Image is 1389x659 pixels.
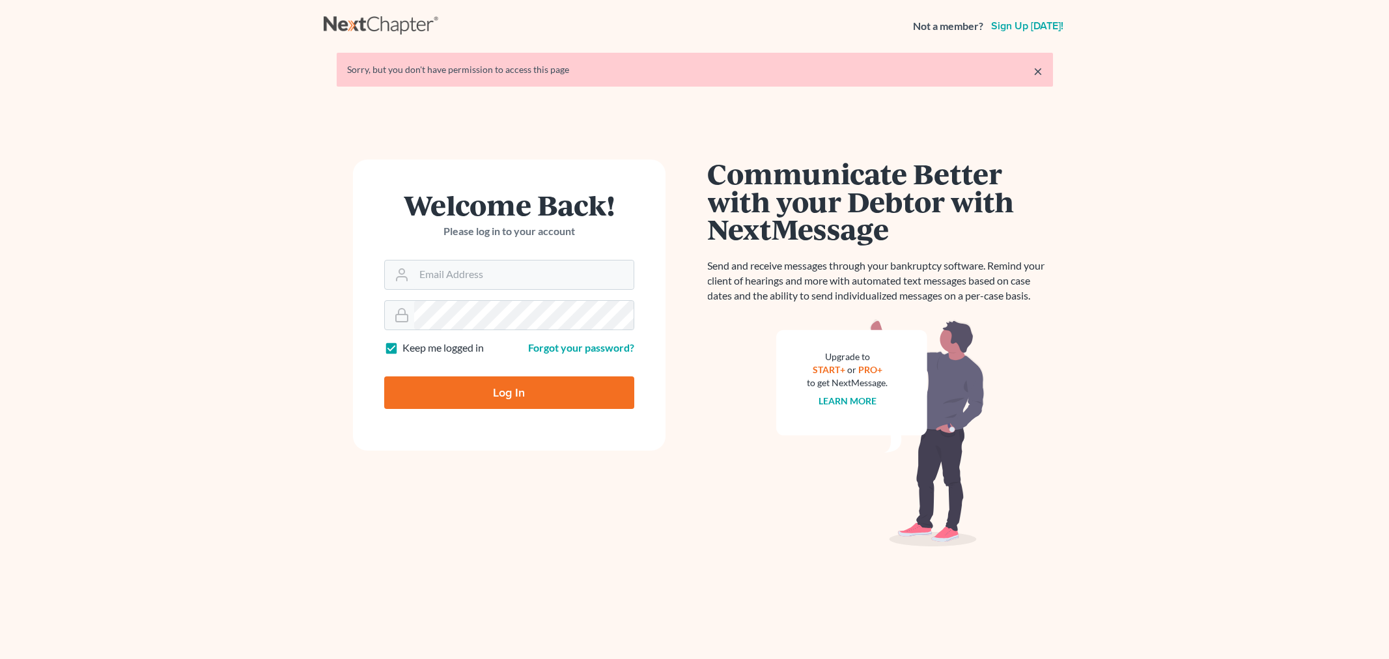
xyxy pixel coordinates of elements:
strong: Not a member? [913,19,983,34]
span: or [847,364,856,375]
div: Upgrade to [807,350,888,363]
div: Sorry, but you don't have permission to access this page [347,63,1043,76]
h1: Communicate Better with your Debtor with NextMessage [708,160,1053,243]
label: Keep me logged in [402,341,484,356]
img: nextmessage_bg-59042aed3d76b12b5cd301f8e5b87938c9018125f34e5fa2b7a6b67550977c72.svg [776,319,985,547]
a: PRO+ [858,364,882,375]
a: Learn more [819,395,877,406]
p: Send and receive messages through your bankruptcy software. Remind your client of hearings and mo... [708,259,1053,303]
a: Forgot your password? [528,341,634,354]
input: Log In [384,376,634,409]
a: × [1033,63,1043,79]
a: START+ [813,364,845,375]
input: Email Address [414,260,634,289]
h1: Welcome Back! [384,191,634,219]
p: Please log in to your account [384,224,634,239]
div: to get NextMessage. [807,376,888,389]
a: Sign up [DATE]! [989,21,1066,31]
